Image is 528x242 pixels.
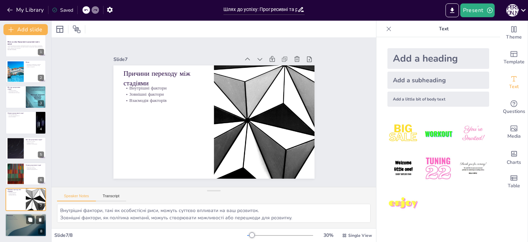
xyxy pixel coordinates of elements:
p: Generated with [URL] [8,49,44,50]
img: 1.jpeg [387,118,419,150]
button: Transcript [96,194,126,201]
p: Можливості зростання [7,219,44,220]
div: 4 [38,126,44,132]
button: Duplicate Slide [26,215,34,224]
span: Theme [506,33,522,41]
p: Зниження відповідальності [26,169,44,170]
img: 3.jpeg [457,118,489,150]
div: Slide 7 [162,8,268,87]
div: Layout [54,24,65,35]
p: Зростання відповідальності [8,115,34,116]
p: Висока мотивація [8,116,34,118]
button: О [PERSON_NAME] [506,3,519,17]
p: Прогресивні та регресивні стадії [26,65,44,66]
div: 8 [5,213,46,237]
span: Position [73,25,81,33]
p: Причини переходу між стадіями [8,189,24,192]
button: My Library [5,4,47,15]
button: Add slide [3,24,48,35]
div: 4 [5,111,46,134]
div: 6 [38,177,44,183]
img: 4.jpeg [387,152,419,185]
strong: Шлях до успіху: Прогресивні та регресивні стадії в кар'єрі [8,41,40,45]
div: Slide 7 / 8 [54,232,247,239]
div: Add a table [500,169,528,194]
div: Add text boxes [500,70,528,95]
span: Single View [348,233,372,238]
img: 6.jpeg [457,152,489,185]
p: Взаємодія факторів [8,194,24,196]
div: 8 [38,228,44,234]
div: Add ready made slides [500,45,528,70]
img: 7.jpeg [387,188,419,220]
p: Ознаки регресивної стадії [26,164,44,166]
input: Insert title [223,4,297,14]
p: Зовнішні фактори [150,42,218,94]
span: Template [504,58,525,66]
div: 5 [5,137,46,160]
p: Зовнішні фактори [8,193,24,194]
p: Text [394,21,493,37]
button: Delete Slide [36,215,44,224]
p: Задоволення від роботи [8,91,24,92]
button: Export to PowerPoint [445,3,459,17]
div: 5 [38,151,44,158]
textarea: Внутрішні фактори, такі як особистісні риси, можуть суттєво впливати на ваш розвиток. Зовнішні фа... [57,204,371,223]
div: 7 [38,203,44,209]
img: 5.jpeg [422,152,454,185]
p: Важливість розпізнавання [26,143,44,145]
button: Present [460,3,495,17]
div: Add a subheading [387,72,489,89]
span: Media [507,133,521,140]
span: Charts [507,159,521,166]
p: Розуміння стадій [7,216,44,218]
p: Відсутність інтересу [26,166,44,168]
p: Успіхи та труднощі [26,66,44,67]
p: Що таке прогресивна стадія? [8,86,24,90]
p: Використання знань [7,217,44,219]
p: Апатія до роботи [26,142,44,144]
p: Вступ [26,61,44,63]
p: У цій презентації ми розглянемо професійний розвиток, його прогресивні та регресивні стадії, а та... [8,45,44,49]
p: Ознаки прогресивної стадії [8,112,34,114]
p: Внутрішні фактори [8,192,24,193]
div: 2 [5,60,46,83]
div: Change the overall theme [500,21,528,45]
div: Add a heading [387,48,489,69]
div: Get real-time input from your audience [500,95,528,120]
button: Speaker Notes [57,194,96,201]
div: 30 % [320,232,337,239]
span: Questions [503,108,525,115]
img: 2.jpeg [422,118,454,150]
p: Активний розвиток [8,90,24,91]
div: 6 [5,162,46,185]
span: Table [508,182,520,190]
div: Add charts and graphs [500,145,528,169]
div: Saved [52,7,73,13]
div: 1 [38,49,44,55]
p: Взаємодія факторів [146,47,214,99]
p: Перспективи для зростання [8,92,24,94]
div: О [PERSON_NAME] [506,4,519,17]
p: Висновок [7,214,44,217]
p: Важливість професійного розвитку [26,64,44,65]
div: Add a little bit of body text [387,92,489,107]
div: 1 [5,34,46,57]
div: 7 [5,188,46,211]
div: 2 [38,75,44,81]
p: Внутрішні фактори [153,37,222,89]
p: Відсутність розвитку [26,141,44,142]
div: Add images, graphics, shapes or video [500,120,528,145]
div: 3 [5,86,46,108]
div: 3 [38,100,44,106]
p: Причини переходу між стадіями [155,24,231,87]
span: Text [509,83,519,91]
p: Професійне вигорання [26,168,44,169]
p: Що таке регресивна стадія? [26,138,44,140]
p: Набуття нових знань [8,114,34,115]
